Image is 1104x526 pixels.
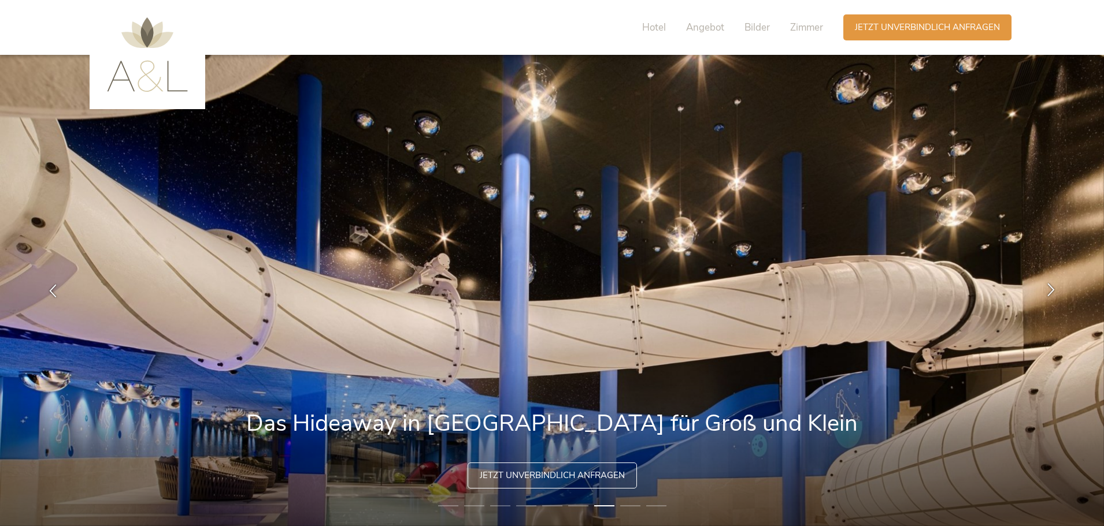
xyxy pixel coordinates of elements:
span: Bilder [744,21,770,34]
span: Jetzt unverbindlich anfragen [855,21,1000,33]
img: AMONTI & LUNARIS Wellnessresort [107,17,188,92]
span: Angebot [686,21,724,34]
span: Zimmer [790,21,823,34]
span: Jetzt unverbindlich anfragen [480,469,625,482]
span: Hotel [642,21,666,34]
